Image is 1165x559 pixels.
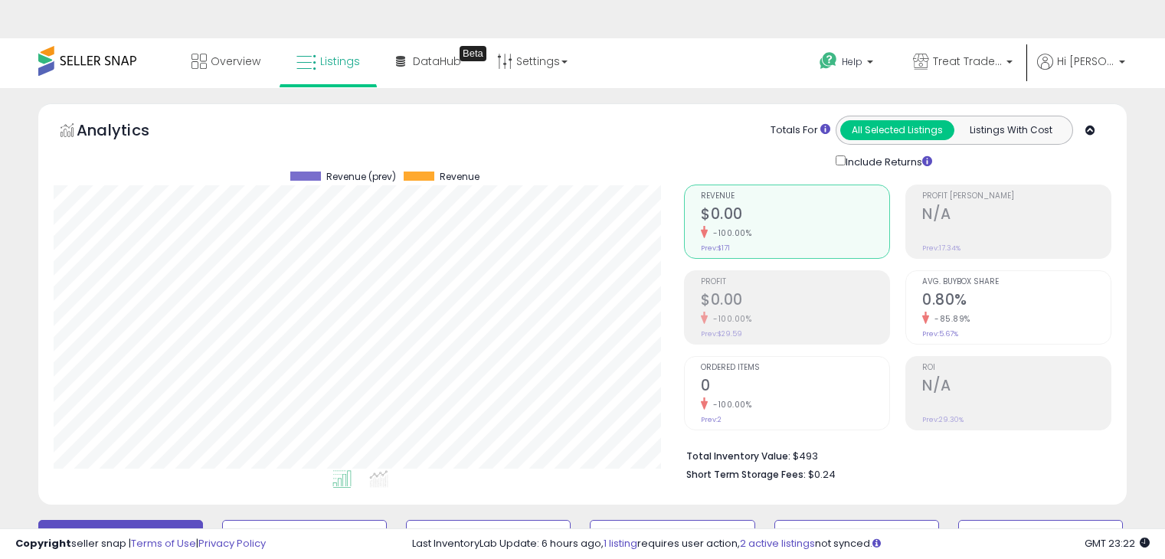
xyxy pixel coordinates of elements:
small: Prev: 29.30% [922,415,964,424]
a: Help [807,40,888,87]
span: Profit [701,278,889,286]
span: Hi [PERSON_NAME] [1057,54,1114,69]
small: Prev: 2 [701,415,722,424]
small: Prev: $171 [701,244,730,253]
div: Tooltip anchor [460,46,486,61]
button: Listings With Cost [954,120,1068,140]
h2: 0.80% [922,291,1111,312]
strong: Copyright [15,536,71,551]
a: Listings [285,38,371,84]
a: Overview [180,38,272,84]
small: Prev: $29.59 [701,329,742,338]
span: ROI [922,364,1111,372]
div: Include Returns [824,152,951,170]
a: DataHub [385,38,473,84]
small: -85.89% [929,313,970,325]
a: Treat Traders [902,38,1024,88]
span: $0.24 [808,467,836,482]
div: seller snap | | [15,537,266,551]
small: -100.00% [708,227,751,239]
span: 2025-09-9 23:22 GMT [1085,536,1150,551]
span: Listings [320,54,360,69]
a: Privacy Policy [198,536,266,551]
span: Revenue [701,192,889,201]
a: Settings [486,38,579,84]
h5: Analytics [77,119,179,145]
small: -100.00% [708,313,751,325]
h2: $0.00 [701,291,889,312]
span: Ordered Items [701,364,889,372]
span: Treat Traders [933,54,1002,69]
a: Terms of Use [131,536,196,551]
small: Prev: 5.67% [922,329,958,338]
span: Profit [PERSON_NAME] [922,192,1111,201]
span: Revenue [440,172,479,182]
h2: 0 [701,377,889,397]
small: -100.00% [708,399,751,410]
span: Help [842,55,862,68]
a: 1 listing [604,536,637,551]
a: 2 active listings [740,536,815,551]
div: Totals For [771,123,830,138]
a: Hi [PERSON_NAME] [1037,54,1125,88]
button: All Selected Listings [840,120,954,140]
div: Last InventoryLab Update: 6 hours ago, requires user action, not synced. [412,537,1150,551]
small: Prev: 17.34% [922,244,960,253]
span: Revenue (prev) [326,172,396,182]
span: Avg. Buybox Share [922,278,1111,286]
h2: N/A [922,205,1111,226]
span: DataHub [413,54,461,69]
h2: $0.00 [701,205,889,226]
h2: N/A [922,377,1111,397]
b: Short Term Storage Fees: [686,468,806,481]
span: Overview [211,54,260,69]
b: Total Inventory Value: [686,449,790,463]
li: $493 [686,446,1100,464]
i: Get Help [819,51,838,70]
